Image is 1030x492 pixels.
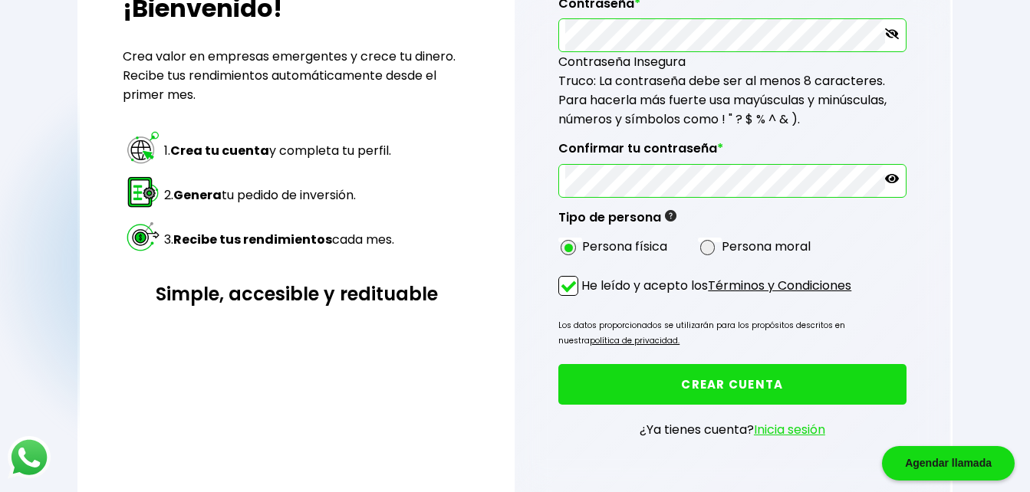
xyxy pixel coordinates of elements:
[581,276,851,295] p: He leído y acepto los
[558,364,906,405] button: CREAR CUENTA
[665,210,676,221] img: gfR76cHglkPwleuBLjWdxeZVvX9Wp6JBDmjRYY8JYDQn16A2ICN00zLTgIroGa6qie5tIuWH7V3AapTKqzv+oMZsGfMUqL5JM...
[8,436,51,479] img: logos_whatsapp-icon.242b2217.svg
[558,53,686,71] span: Contraseña Insegura
[163,218,395,261] td: 3. cada mes.
[558,72,887,128] span: Truco: La contraseña debe ser al menos 8 caracteres. Para hacerla más fuerte usa mayúsculas y min...
[590,335,680,346] a: política de privacidad.
[123,280,470,307] h3: Simple, accesible y redituable
[163,173,395,216] td: 2. tu pedido de inversión.
[558,141,906,164] label: Confirmar tu contraseña
[882,446,1015,481] div: Agendar llamada
[123,47,470,104] p: Crea valor en empresas emergentes y crece tu dinero. Recibe tus rendimientos automáticamente desd...
[754,421,825,438] a: Inicia sesión
[170,142,269,159] strong: Crea tu cuenta
[173,231,332,248] strong: Recibe tus rendimientos
[722,237,811,256] label: Persona moral
[558,210,676,233] label: Tipo de persona
[125,174,161,210] img: paso 2
[640,420,825,439] p: ¿Ya tienes cuenta?
[125,130,161,166] img: paso 1
[708,277,851,294] a: Términos y Condiciones
[558,318,906,349] p: Los datos proporcionados se utilizarán para los propósitos descritos en nuestra
[173,186,222,204] strong: Genera
[163,129,395,172] td: 1. y completa tu perfil.
[582,237,667,256] label: Persona física
[125,218,161,254] img: paso 3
